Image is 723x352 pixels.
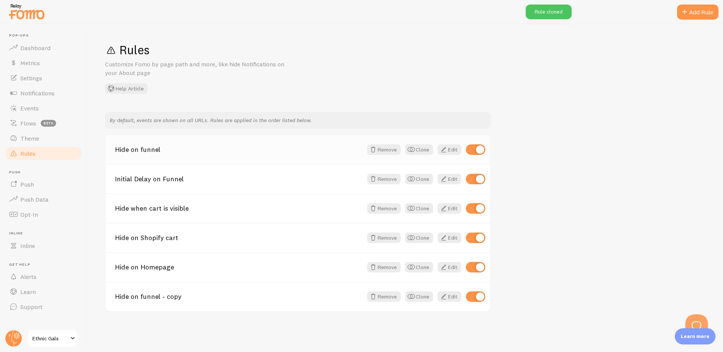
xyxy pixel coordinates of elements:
[5,116,82,131] a: Flows beta
[20,242,35,249] span: Inline
[5,269,82,284] a: Alerts
[405,291,433,302] button: Clone
[115,205,363,212] a: Hide when cart is visible
[438,174,461,184] a: Edit
[115,293,363,300] a: Hide on funnel - copy
[105,83,148,94] button: Help Article
[5,146,82,161] a: Rules
[405,262,433,272] button: Clone
[405,144,433,155] button: Clone
[5,207,82,222] a: Opt-In
[9,262,82,267] span: Get Help
[115,176,363,182] a: Initial Delay on Funnel
[5,101,82,116] a: Events
[438,203,461,214] a: Edit
[5,177,82,192] a: Push
[5,86,82,101] a: Notifications
[367,203,401,214] button: Remove
[115,146,363,153] a: Hide on funnel
[32,334,68,343] span: Ethnic Gals
[9,231,82,236] span: Inline
[405,174,433,184] button: Clone
[20,273,37,280] span: Alerts
[438,144,461,155] a: Edit
[20,303,43,311] span: Support
[27,329,78,347] a: Ethnic Gals
[105,60,286,77] p: Customize Fomo by page path and more, like hide Notifications on your About page
[367,262,401,272] button: Remove
[5,131,82,146] a: Theme
[9,33,82,38] span: Pop-ups
[9,170,82,175] span: Push
[20,44,50,52] span: Dashboard
[20,119,36,127] span: Flows
[20,288,36,295] span: Learn
[5,284,82,299] a: Learn
[685,314,708,337] iframe: Help Scout Beacon - Open
[20,211,38,218] span: Opt-In
[438,262,461,272] a: Edit
[367,233,401,243] button: Remove
[405,203,433,214] button: Clone
[20,135,39,142] span: Theme
[115,234,363,241] a: Hide on Shopify cart
[438,291,461,302] a: Edit
[105,42,705,58] h1: Rules
[438,233,461,243] a: Edit
[115,264,363,271] a: Hide on Homepage
[8,2,46,21] img: fomo-relay-logo-orange.svg
[5,299,82,314] a: Support
[675,328,715,344] div: Learn more
[20,89,55,97] span: Notifications
[405,233,433,243] button: Clone
[5,192,82,207] a: Push Data
[367,144,401,155] button: Remove
[681,333,709,340] p: Learn more
[20,196,49,203] span: Push Data
[367,174,401,184] button: Remove
[5,70,82,86] a: Settings
[41,120,56,127] span: beta
[20,181,34,188] span: Push
[20,104,39,112] span: Events
[20,74,42,82] span: Settings
[110,116,486,124] p: By default, events are shown on all URLs. Rules are applied in the order listed below.
[367,291,401,302] button: Remove
[5,238,82,253] a: Inline
[20,59,40,67] span: Metrics
[5,40,82,55] a: Dashboard
[20,150,35,157] span: Rules
[5,55,82,70] a: Metrics
[526,5,572,19] div: Rule cloned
